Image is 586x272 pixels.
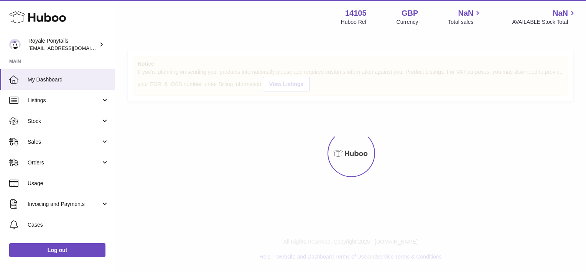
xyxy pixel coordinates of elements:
[28,97,101,104] span: Listings
[28,138,101,146] span: Sales
[512,8,577,26] a: NaN AVAILABLE Stock Total
[448,8,482,26] a: NaN Total sales
[28,180,109,187] span: Usage
[458,8,473,18] span: NaN
[341,18,367,26] div: Huboo Ref
[28,221,109,229] span: Cases
[28,118,101,125] span: Stock
[448,18,482,26] span: Total sales
[9,39,21,50] img: qphill92@gmail.com
[345,8,367,18] strong: 14105
[28,201,101,208] span: Invoicing and Payments
[553,8,568,18] span: NaN
[512,18,577,26] span: AVAILABLE Stock Total
[28,159,101,166] span: Orders
[9,243,105,257] a: Log out
[28,45,113,51] span: [EMAIL_ADDRESS][DOMAIN_NAME]
[28,37,97,52] div: Royale Ponytails
[402,8,418,18] strong: GBP
[397,18,418,26] div: Currency
[28,76,109,83] span: My Dashboard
